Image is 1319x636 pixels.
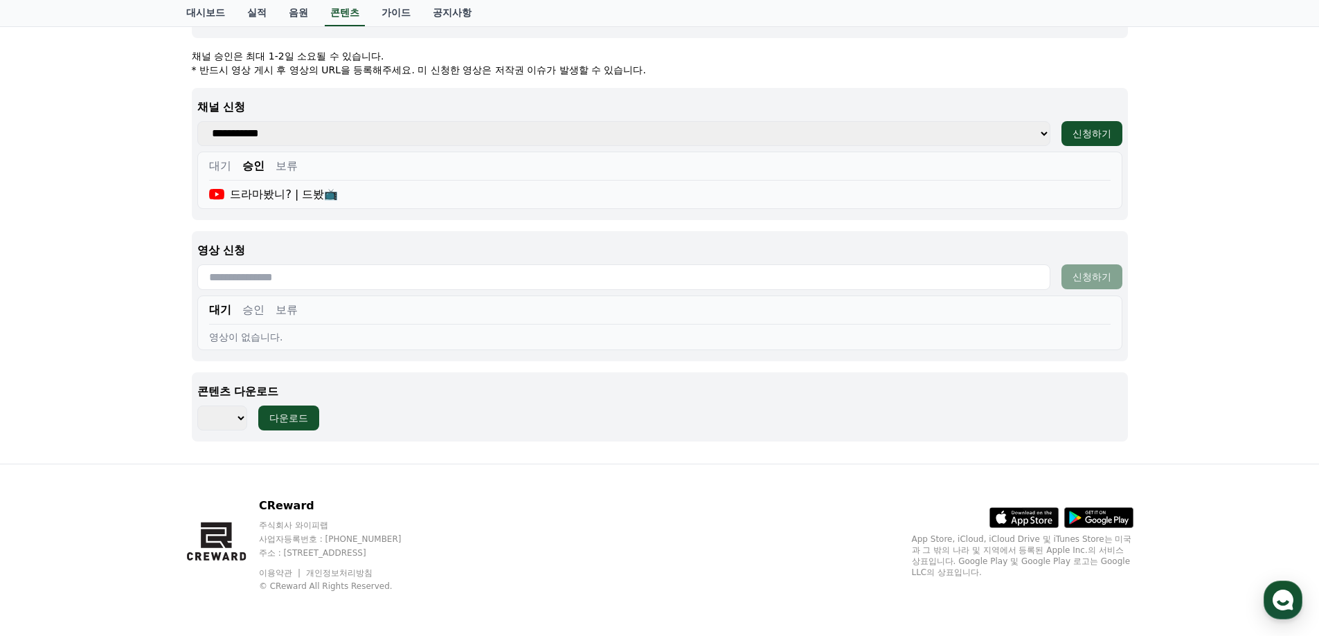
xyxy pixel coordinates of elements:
[259,534,428,545] p: 사업자등록번호 : [PHONE_NUMBER]
[192,49,1128,63] p: 채널 승인은 최대 1-2일 소요될 수 있습니다.
[242,158,264,174] button: 승인
[209,330,1111,344] div: 영상이 없습니다.
[197,242,1122,259] p: 영상 신청
[214,460,231,471] span: 설정
[179,439,266,473] a: 설정
[259,568,303,578] a: 이용약관
[127,460,143,471] span: 대화
[259,520,428,531] p: 주식회사 와이피랩
[91,439,179,473] a: 대화
[259,547,428,558] p: 주소 : [STREET_ADDRESS]
[276,302,298,318] button: 보류
[276,158,298,174] button: 보류
[1061,121,1122,146] button: 신청하기
[4,439,91,473] a: 홈
[197,99,1122,116] p: 채널 신청
[44,460,52,471] span: 홈
[1061,264,1122,289] button: 신청하기
[259,581,428,592] p: © CReward All Rights Reserved.
[1073,270,1111,284] div: 신청하기
[306,568,373,578] a: 개인정보처리방침
[259,498,428,514] p: CReward
[209,186,339,203] div: 드라마봤니? | 드봤📺
[192,63,1128,77] p: * 반드시 영상 게시 후 영상의 URL을 등록해주세요. 미 신청한 영상은 저작권 이슈가 발생할 수 있습니다.
[197,383,1122,400] p: 콘텐츠 다운로드
[269,411,308,425] div: 다운로드
[1073,127,1111,140] div: 신청하기
[209,302,231,318] button: 대기
[912,534,1133,578] p: App Store, iCloud, iCloud Drive 및 iTunes Store는 미국과 그 밖의 나라 및 지역에서 등록된 Apple Inc.의 서비스 상표입니다. Goo...
[258,406,319,430] button: 다운로드
[242,302,264,318] button: 승인
[209,158,231,174] button: 대기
